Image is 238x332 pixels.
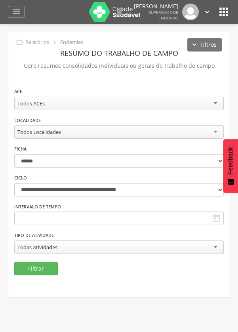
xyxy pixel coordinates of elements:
a:  [203,4,211,20]
i:  [15,38,24,47]
div: Todos Localidades [17,128,61,135]
i:  [217,6,230,18]
span: Supervisor de Endemias [149,10,178,21]
header: Resumo do Trabalho de Campo [14,46,224,60]
label: Ficha [14,146,27,152]
p: Endemias [60,39,83,46]
a:  [114,4,124,20]
p: Gere resumos consolidados individuais ou gerais de trabalho de campo [14,60,224,71]
p: Relatórios [25,39,49,46]
a:  [8,6,25,18]
i:  [203,8,211,16]
button: Filtrar [14,262,58,275]
div: Todos ACEs [17,100,45,107]
i:  [50,38,59,47]
p: [PERSON_NAME] [134,4,178,9]
span: Feedback [227,147,234,175]
button: Feedback - Mostrar pesquisa [223,139,238,193]
i:  [114,7,124,17]
i:  [11,7,21,17]
label: Localidade [14,117,41,124]
label: ACE [14,88,22,95]
label: Tipo de Atividade [14,232,54,239]
label: Intervalo de Tempo [14,204,61,210]
label: Ciclo [14,175,27,181]
div: Todas Atividades [17,244,57,251]
i:  [211,214,221,223]
button: Filtros [187,38,222,52]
